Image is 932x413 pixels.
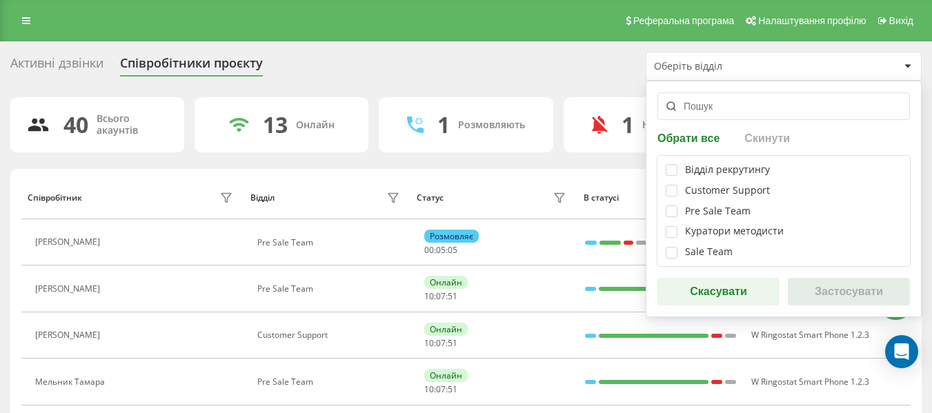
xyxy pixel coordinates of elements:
div: Розмовляє [424,230,479,243]
div: : : [424,245,457,255]
div: 40 [63,112,88,138]
div: Відділ [250,193,275,203]
div: [PERSON_NAME] [35,330,103,340]
div: Оберіть відділ [654,61,819,72]
span: Налаштування профілю [758,15,866,26]
span: W Ringostat Smart Phone 1.2.3 [751,329,869,341]
div: Всього акаунтів [97,113,168,137]
span: 05 [436,244,446,256]
div: Онлайн [424,276,468,289]
div: Pre Sale Team [257,284,403,294]
button: Скасувати [657,278,780,305]
span: 51 [448,337,457,349]
div: Sale Team [685,246,733,258]
button: Обрати все [657,131,724,144]
div: Pre Sale Team [257,238,403,248]
div: : : [424,292,457,301]
div: 13 [263,112,288,138]
span: 00 [424,244,434,256]
div: Customer Support [685,185,770,197]
span: 51 [448,290,457,302]
button: Скинути [740,131,794,144]
div: Pre Sale Team [685,205,751,217]
div: Статус [417,193,444,203]
div: Customer Support [257,330,403,340]
div: [PERSON_NAME] [35,237,103,247]
span: 10 [424,290,434,302]
span: 10 [424,337,434,349]
button: Застосувати [788,278,910,305]
div: 1 [437,112,450,138]
div: Не турбувати [642,119,709,131]
span: 05 [448,244,457,256]
div: В статусі [584,193,737,203]
div: Відділ рекрутингу [685,164,770,176]
span: 51 [448,383,457,395]
div: Онлайн [296,119,335,131]
div: Онлайн [424,323,468,336]
div: Open Intercom Messenger [885,335,918,368]
span: W Ringostat Smart Phone 1.2.3 [751,376,869,387]
div: : : [424,385,457,394]
span: Вихід [889,15,913,26]
div: Активні дзвінки [10,56,103,77]
div: Розмовляють [458,119,525,131]
div: Співробітники проєкту [120,56,263,77]
div: 1 [622,112,634,138]
span: 10 [424,383,434,395]
span: Реферальна програма [633,15,735,26]
span: 07 [436,383,446,395]
span: 07 [436,337,446,349]
input: Пошук [657,92,910,120]
div: Куратори методисти [685,225,784,237]
div: Співробітник [28,193,82,203]
span: 07 [436,290,446,302]
div: Мельник Тамара [35,377,108,387]
div: [PERSON_NAME] [35,284,103,294]
div: : : [424,339,457,348]
div: Pre Sale Team [257,377,403,387]
div: Онлайн [424,369,468,382]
